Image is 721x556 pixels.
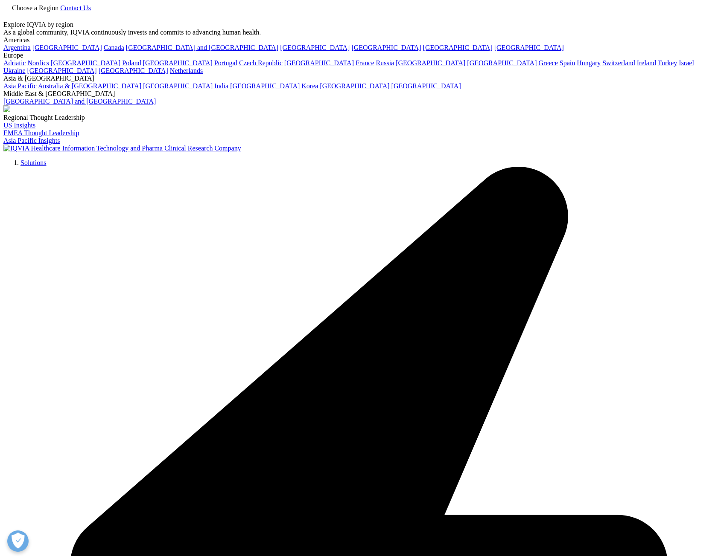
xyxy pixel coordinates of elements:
a: EMEA Thought Leadership [3,129,79,136]
a: [GEOGRAPHIC_DATA] [143,59,213,67]
a: Asia Pacific Insights [3,137,60,144]
a: Turkey [658,59,677,67]
a: Israel [679,59,694,67]
div: Regional Thought Leadership [3,114,718,122]
a: Contact Us [60,4,91,12]
a: [GEOGRAPHIC_DATA] [284,59,354,67]
a: Nordics [27,59,49,67]
a: Russia [376,59,394,67]
span: Choose a Region [12,4,58,12]
a: Argentina [3,44,31,51]
a: Czech Republic [239,59,283,67]
a: Asia Pacific [3,82,37,90]
a: US Insights [3,122,35,129]
a: Solutions [20,159,46,166]
a: [GEOGRAPHIC_DATA] [27,67,97,74]
a: Hungary [577,59,601,67]
a: Adriatic [3,59,26,67]
a: Poland [122,59,141,67]
a: France [356,59,374,67]
a: [GEOGRAPHIC_DATA] and [GEOGRAPHIC_DATA] [126,44,278,51]
a: [GEOGRAPHIC_DATA] [143,82,213,90]
a: [GEOGRAPHIC_DATA] [423,44,493,51]
a: [GEOGRAPHIC_DATA] [99,67,168,74]
a: [GEOGRAPHIC_DATA] [351,44,421,51]
a: Portugal [214,59,237,67]
a: [GEOGRAPHIC_DATA] [230,82,300,90]
div: Americas [3,36,718,44]
button: Open Preferences [7,530,29,552]
a: [GEOGRAPHIC_DATA] [467,59,537,67]
a: Ireland [637,59,656,67]
a: Greece [538,59,558,67]
a: [GEOGRAPHIC_DATA] [32,44,102,51]
img: 2093_analyzing-data-using-big-screen-display-and-laptop.png [3,105,10,112]
a: [GEOGRAPHIC_DATA] [51,59,120,67]
img: IQVIA Healthcare Information Technology and Pharma Clinical Research Company [3,145,241,152]
a: [GEOGRAPHIC_DATA] and [GEOGRAPHIC_DATA] [3,98,156,105]
a: Netherlands [170,67,203,74]
a: India [214,82,228,90]
div: Europe [3,52,718,59]
a: Spain [560,59,575,67]
div: Explore IQVIA by region [3,21,718,29]
a: [GEOGRAPHIC_DATA] [280,44,350,51]
a: [GEOGRAPHIC_DATA] [391,82,461,90]
a: Switzerland [602,59,635,67]
a: Canada [104,44,124,51]
a: [GEOGRAPHIC_DATA] [494,44,564,51]
div: Middle East & [GEOGRAPHIC_DATA] [3,90,718,98]
a: Korea [301,82,318,90]
a: [GEOGRAPHIC_DATA] [396,59,465,67]
div: Asia & [GEOGRAPHIC_DATA] [3,75,718,82]
a: [GEOGRAPHIC_DATA] [320,82,389,90]
a: Ukraine [3,67,26,74]
a: Australia & [GEOGRAPHIC_DATA] [38,82,141,90]
div: As a global community, IQVIA continuously invests and commits to advancing human health. [3,29,718,36]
